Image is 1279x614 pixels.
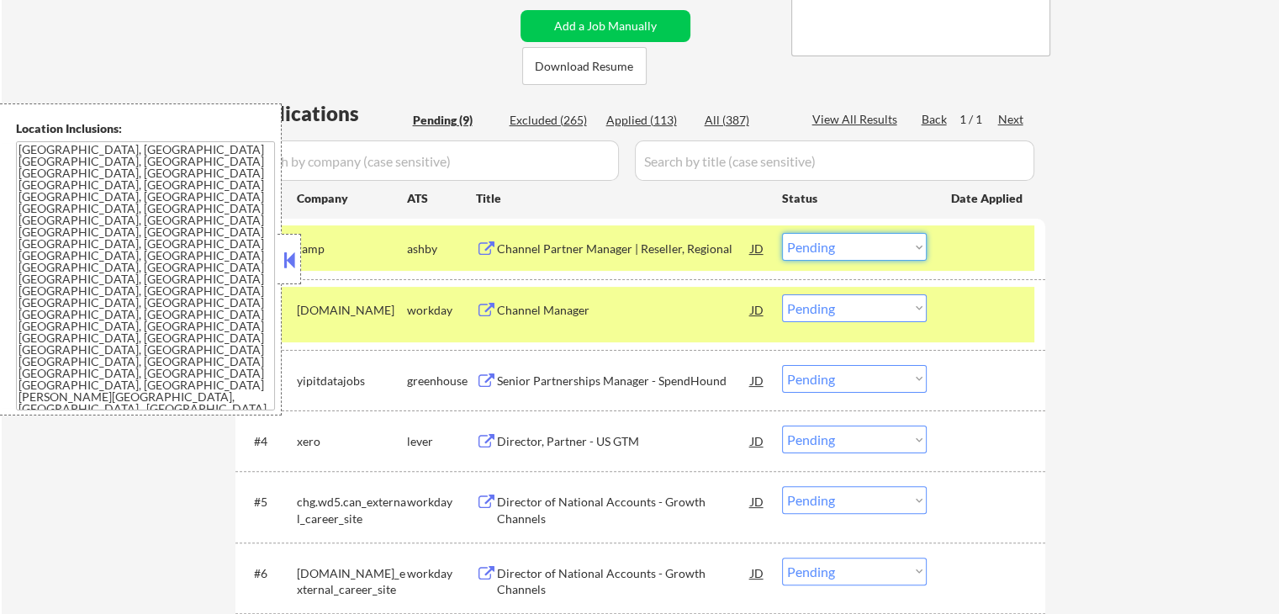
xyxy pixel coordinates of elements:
div: Applications [240,103,407,124]
div: workday [407,494,476,511]
div: xero [297,433,407,450]
div: Back [922,111,949,128]
div: JD [749,426,766,456]
button: Download Resume [522,47,647,85]
div: Next [998,111,1025,128]
div: Channel Partner Manager | Reseller, Regional [497,241,751,257]
div: Director of National Accounts - Growth Channels [497,565,751,598]
div: workday [407,565,476,582]
div: JD [749,365,766,395]
div: JD [749,233,766,263]
div: Location Inclusions: [16,120,275,137]
div: Status [782,183,927,213]
div: [DOMAIN_NAME]_external_career_site [297,565,407,598]
input: Search by title (case sensitive) [635,140,1034,181]
div: JD [749,486,766,516]
div: Senior Partnerships Manager - SpendHound [497,373,751,389]
div: Title [476,190,766,207]
div: ashby [407,241,476,257]
input: Search by company (case sensitive) [240,140,619,181]
div: View All Results [812,111,902,128]
div: chg.wd5.can_external_career_site [297,494,407,527]
div: Pending (9) [413,112,497,129]
div: yipitdatajobs [297,373,407,389]
div: #4 [254,433,283,450]
div: JD [749,294,766,325]
div: 1 / 1 [959,111,998,128]
div: Date Applied [951,190,1025,207]
div: Channel Manager [497,302,751,319]
div: Director of National Accounts - Growth Channels [497,494,751,527]
div: Company [297,190,407,207]
div: Applied (113) [606,112,690,129]
div: ATS [407,190,476,207]
div: greenhouse [407,373,476,389]
div: #6 [254,565,283,582]
div: [DOMAIN_NAME] [297,302,407,319]
div: ramp [297,241,407,257]
div: #5 [254,494,283,511]
div: workday [407,302,476,319]
div: Excluded (265) [510,112,594,129]
div: Director, Partner - US GTM [497,433,751,450]
div: JD [749,558,766,588]
button: Add a Job Manually [521,10,690,42]
div: lever [407,433,476,450]
div: All (387) [705,112,789,129]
